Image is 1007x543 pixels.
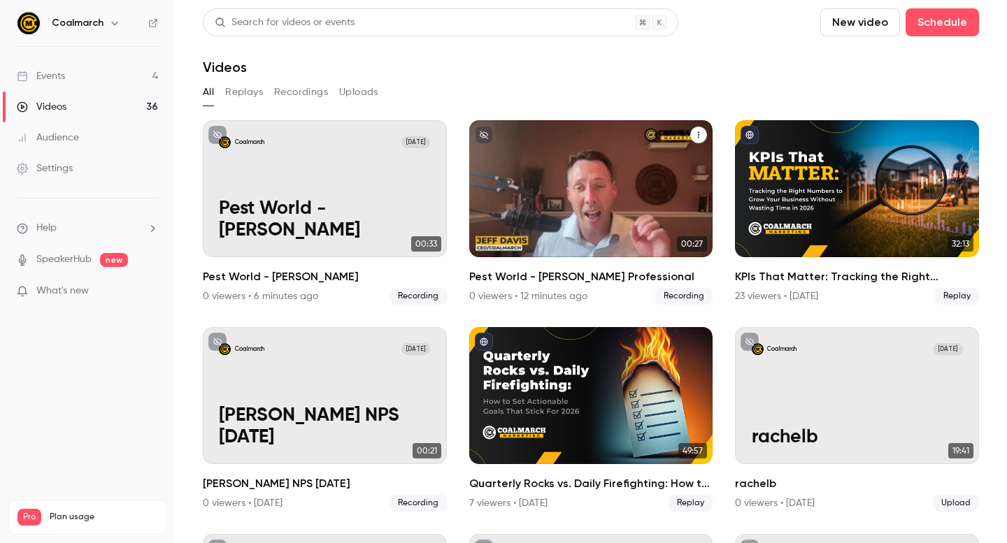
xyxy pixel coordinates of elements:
li: help-dropdown-opener [17,221,158,236]
a: 32:13KPIs That Matter: Tracking the Right Numbers to Grow Your Business Without Wasting Time in [... [735,120,979,305]
li: KPIs That Matter: Tracking the Right Numbers to Grow Your Business Without Wasting Time in 2026 [735,120,979,305]
li: Quarterly Rocks vs. Daily Firefighting: How to Set Actionable Goals That Stick For 2026 [469,327,713,512]
h2: rachelb [735,475,979,492]
span: Plan usage [50,512,157,523]
button: All [203,81,214,103]
button: unpublished [475,126,493,144]
span: new [100,253,128,267]
button: Schedule [906,8,979,36]
section: Videos [203,8,979,535]
p: [PERSON_NAME] NPS [DATE] [219,405,430,448]
p: Coalmarch [235,138,264,147]
div: 0 viewers • [DATE] [735,496,815,510]
h2: KPIs That Matter: Tracking the Right Numbers to Grow Your Business Without Wasting Time in [DATE] [735,268,979,285]
span: 32:13 [948,236,973,252]
a: rachelbCoalmarch[DATE]rachelb19:41rachelb0 viewers • [DATE]Upload [735,327,979,512]
div: Audience [17,131,79,145]
a: 49:57Quarterly Rocks vs. Daily Firefighting: How to Set Actionable Goals That Stick For 20267 vie... [469,327,713,512]
span: Recording [390,288,447,305]
h2: Pest World - [PERSON_NAME] Professional [469,268,713,285]
p: Coalmarch [235,345,264,354]
div: 23 viewers • [DATE] [735,289,818,303]
span: 19:41 [948,443,973,458]
div: 7 viewers • [DATE] [469,496,548,510]
p: Coalmarch [767,345,797,354]
div: Settings [17,161,73,175]
span: Help [36,221,57,236]
img: Coalmarch [17,12,40,34]
div: Events [17,69,65,83]
span: 49:57 [678,443,707,458]
button: published [475,333,493,351]
span: Pro [17,509,41,526]
span: [DATE] [934,343,963,355]
button: New video [820,8,900,36]
li: Jeff NPS 9.24.25 [203,327,447,512]
button: unpublished [741,333,759,351]
span: 00:33 [411,236,441,252]
button: Recordings [274,81,328,103]
span: Recording [655,288,713,305]
button: Replays [225,81,263,103]
div: Videos [17,100,66,114]
button: unpublished [208,333,227,351]
span: Recording [390,495,447,512]
button: unpublished [208,126,227,144]
div: Search for videos or events [215,15,355,30]
span: What's new [36,284,89,298]
span: Replay [935,288,979,305]
div: 0 viewers • 6 minutes ago [203,289,318,303]
h6: Coalmarch [52,16,103,30]
li: Pest World - Jeff Fun [203,120,447,305]
span: Upload [933,495,979,512]
p: Pest World - [PERSON_NAME] [219,198,430,241]
a: 00:27Pest World - [PERSON_NAME] Professional0 viewers • 12 minutes agoRecording [469,120,713,305]
span: [DATE] [401,136,431,148]
button: Uploads [339,81,378,103]
h1: Videos [203,59,247,75]
h2: Quarterly Rocks vs. Daily Firefighting: How to Set Actionable Goals That Stick For 2026 [469,475,713,492]
a: Jeff NPS 9.24.25Coalmarch[DATE][PERSON_NAME] NPS [DATE]00:21[PERSON_NAME] NPS [DATE]0 viewers • [... [203,327,447,512]
a: SpeakerHub [36,252,92,267]
span: 00:27 [677,236,707,252]
span: [DATE] [401,343,431,355]
li: Pest World - Jeff Professional [469,120,713,305]
span: 00:21 [413,443,441,458]
li: rachelb [735,327,979,512]
p: rachelb [752,426,963,448]
div: 0 viewers • 12 minutes ago [469,289,587,303]
h2: Pest World - [PERSON_NAME] [203,268,447,285]
h2: [PERSON_NAME] NPS [DATE] [203,475,447,492]
button: published [741,126,759,144]
a: Pest World - Jeff FunCoalmarch[DATE]Pest World - [PERSON_NAME]00:33Pest World - [PERSON_NAME]0 vi... [203,120,447,305]
span: Replay [669,495,713,512]
iframe: Noticeable Trigger [141,285,158,298]
div: 0 viewers • [DATE] [203,496,283,510]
